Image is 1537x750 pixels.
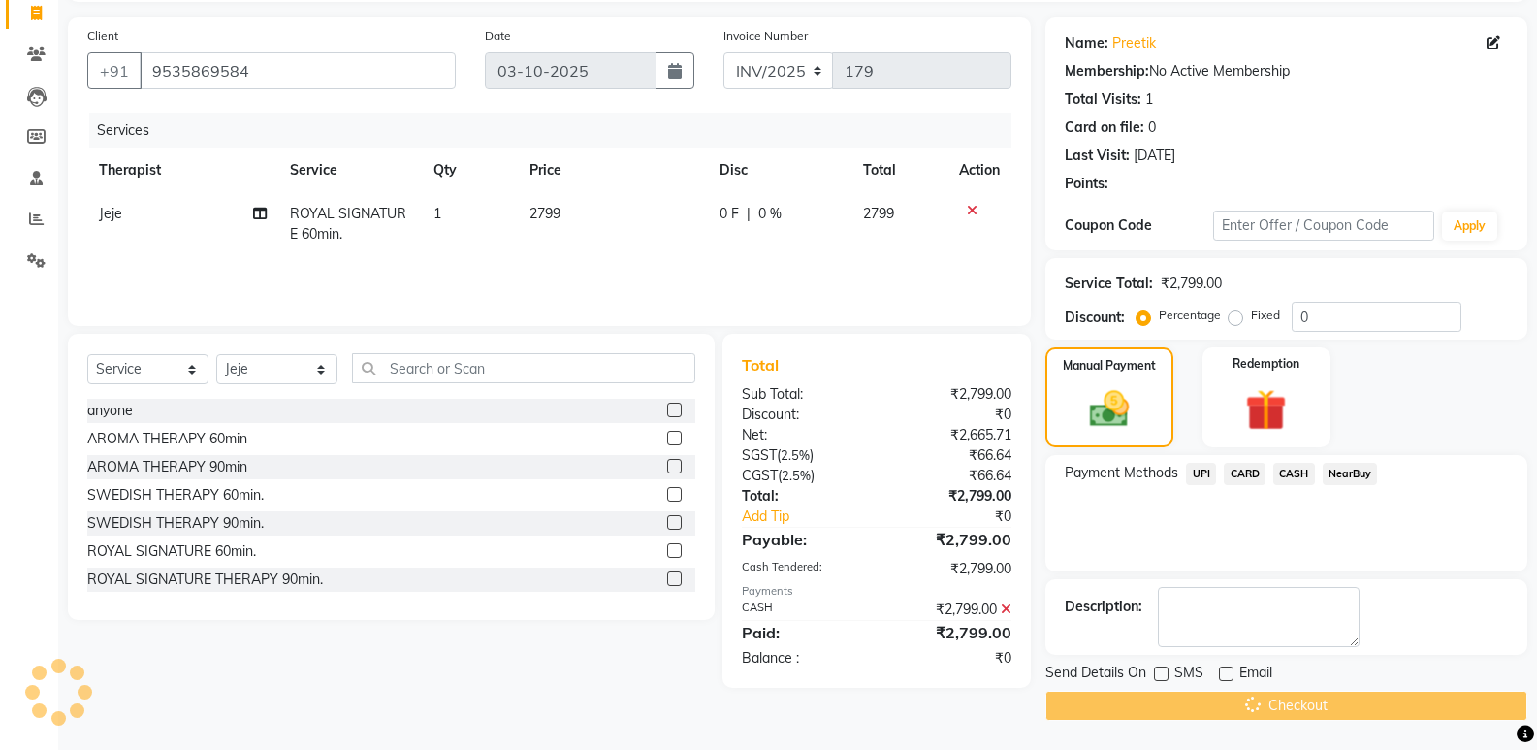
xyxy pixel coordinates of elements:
div: AROMA THERAPY 90min [87,457,247,477]
th: Total [851,148,947,192]
div: 0 [1148,117,1156,138]
div: Name: [1065,33,1108,53]
div: Card on file: [1065,117,1144,138]
button: +91 [87,52,142,89]
div: Total: [727,486,877,506]
div: ₹2,799.00 [877,559,1026,579]
div: ₹2,799.00 [877,528,1026,551]
div: Payable: [727,528,877,551]
div: Sub Total: [727,384,877,405]
div: Discount: [1065,308,1125,328]
div: ₹0 [902,506,1026,527]
div: ( ) [727,445,877,466]
th: Disc [708,148,851,192]
div: ₹0 [877,648,1026,668]
label: Date [485,27,511,45]
div: Cash Tendered: [727,559,877,579]
span: 1 [433,205,441,222]
div: Services [89,113,1026,148]
div: Paid: [727,621,877,644]
div: ROYAL SIGNATURE 60min. [87,541,256,562]
a: Add Tip [727,506,902,527]
span: 2.5% [781,447,810,463]
div: Coupon Code [1065,215,1212,236]
div: ₹2,799.00 [877,486,1026,506]
div: ROYAL SIGNATURE THERAPY 90min. [87,570,323,590]
img: _gift.svg [1233,384,1299,436]
span: Jeje [99,205,122,222]
div: Description: [1065,597,1142,617]
span: SMS [1174,663,1203,687]
div: Payments [742,583,1011,600]
div: Service Total: [1065,274,1153,294]
span: UPI [1186,463,1216,485]
div: Last Visit: [1065,146,1130,166]
div: Membership: [1065,61,1149,82]
div: ₹2,799.00 [877,621,1026,644]
span: 2799 [863,205,894,222]
span: Payment Methods [1065,463,1178,483]
div: 1 [1145,89,1153,110]
label: Percentage [1159,307,1221,324]
span: | [747,204,751,224]
span: SGST [742,446,777,464]
th: Service [278,148,422,192]
img: _cash.svg [1077,386,1141,432]
th: Therapist [87,148,278,192]
div: ₹2,799.00 [1161,274,1222,294]
span: NearBuy [1323,463,1378,485]
label: Redemption [1233,355,1299,373]
div: SWEDISH THERAPY 90min. [87,513,264,534]
div: ( ) [727,466,877,486]
span: Total [742,355,786,375]
div: SWEDISH THERAPY 60min. [87,485,264,505]
label: Manual Payment [1063,357,1156,375]
label: Fixed [1251,307,1280,324]
div: ₹2,665.71 [877,425,1026,445]
span: 0 % [758,204,782,224]
span: CASH [1273,463,1315,485]
th: Price [518,148,708,192]
span: Send Details On [1045,663,1146,687]
input: Enter Offer / Coupon Code [1213,211,1434,241]
div: Total Visits: [1065,89,1141,110]
input: Search or Scan [352,353,695,383]
a: Preetik [1112,33,1156,53]
th: Qty [422,148,518,192]
span: CARD [1224,463,1265,485]
div: ₹66.64 [877,466,1026,486]
label: Invoice Number [723,27,808,45]
span: 2.5% [782,468,811,483]
div: Balance : [727,648,877,668]
div: Points: [1065,174,1108,194]
span: 2799 [529,205,560,222]
div: CASH [727,600,877,620]
div: ₹0 [877,405,1026,425]
label: Client [87,27,118,45]
div: ₹2,799.00 [877,384,1026,405]
div: No Active Membership [1065,61,1508,82]
span: 0 F [720,204,739,224]
input: Search by Name/Mobile/Email/Code [140,52,456,89]
button: Apply [1442,212,1497,241]
div: ₹66.64 [877,445,1026,466]
div: AROMA THERAPY 60min [87,429,247,449]
div: ₹2,799.00 [877,600,1026,620]
div: Net: [727,425,877,445]
th: Action [947,148,1011,192]
span: CGST [742,467,778,484]
span: ROYAL SIGNATURE 60min. [290,205,406,243]
div: anyone [87,401,133,421]
div: [DATE] [1134,146,1175,166]
div: Discount: [727,405,877,425]
span: Email [1239,663,1272,687]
